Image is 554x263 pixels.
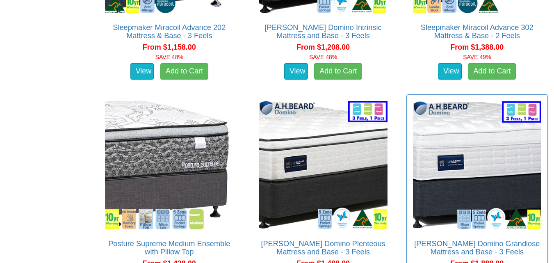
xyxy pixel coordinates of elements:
a: Posture Supreme Medium Ensemble with Pillow Top [108,240,230,256]
a: Sleepmaker Miracoil Advance 302 Mattress & Base - 2 Feels [421,23,533,40]
span: From $1,208.00 [296,43,350,51]
font: SAVE 49% [463,54,491,60]
a: View [438,63,462,80]
a: [PERSON_NAME] Domino Plenteous Mattress and Base - 3 Feels [261,240,385,256]
span: From $1,388.00 [450,43,504,51]
font: SAVE 48% [309,54,337,60]
a: Sleepmaker Miracoil Advance 202 Mattress & Base - 3 Feels [113,23,226,40]
a: View [130,63,154,80]
a: Add to Cart [314,63,362,80]
a: [PERSON_NAME] Domino Grandiose Mattress and Base - 3 Feels [414,240,540,256]
span: From $1,158.00 [143,43,196,51]
img: A.H Beard Domino Plenteous Mattress and Base - 3 Feels [257,99,389,231]
a: [PERSON_NAME] Domino Intrinsic Mattress and Base - 3 Feels [265,23,382,40]
font: SAVE 48% [155,54,183,60]
a: Add to Cart [468,63,516,80]
img: Posture Supreme Medium Ensemble with Pillow Top [103,99,235,231]
img: A.H Beard Domino Grandiose Mattress and Base - 3 Feels [411,99,543,231]
a: View [284,63,308,80]
a: Add to Cart [160,63,208,80]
